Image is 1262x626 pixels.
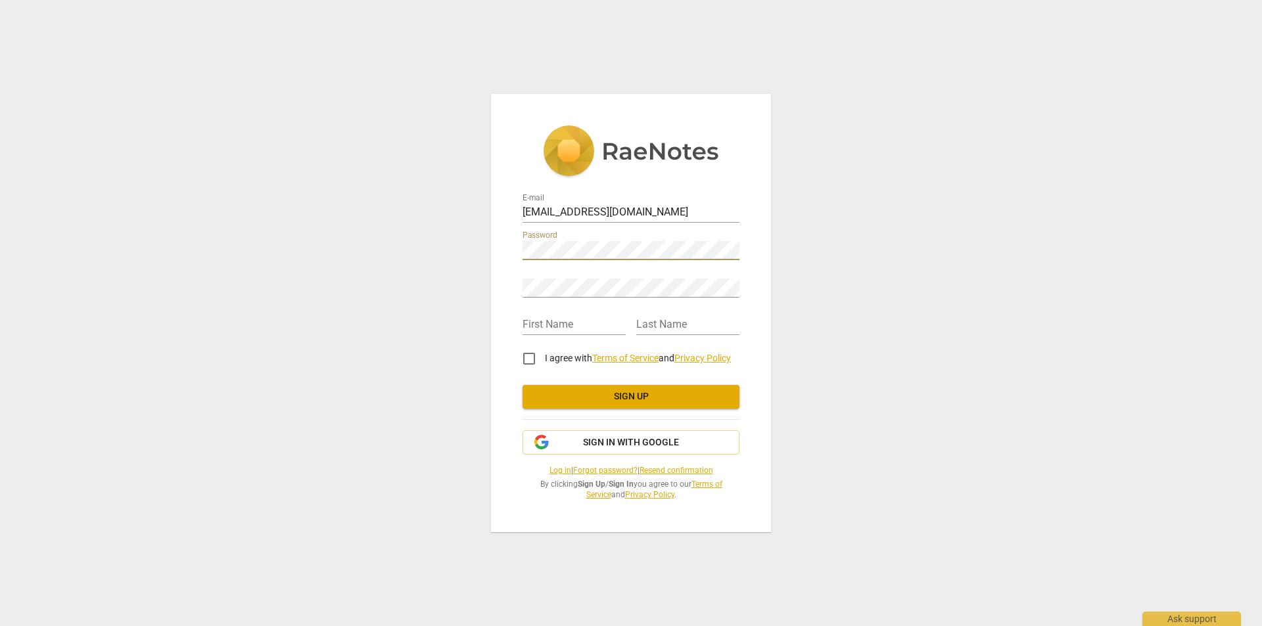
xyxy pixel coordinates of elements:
[545,353,731,363] span: I agree with and
[523,231,557,239] label: Password
[1142,612,1241,626] div: Ask support
[592,353,659,363] a: Terms of Service
[523,194,544,202] label: E-mail
[523,385,739,409] button: Sign up
[586,480,722,500] a: Terms of Service
[533,390,729,403] span: Sign up
[674,353,731,363] a: Privacy Policy
[640,466,713,475] a: Resend confirmation
[625,490,674,499] a: Privacy Policy
[578,480,605,489] b: Sign Up
[609,480,634,489] b: Sign In
[523,479,739,501] span: By clicking / you agree to our and .
[583,436,679,449] span: Sign in with Google
[543,125,719,179] img: 5ac2273c67554f335776073100b6d88f.svg
[523,430,739,455] button: Sign in with Google
[573,466,638,475] a: Forgot password?
[549,466,571,475] a: Log in
[523,465,739,476] span: | |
